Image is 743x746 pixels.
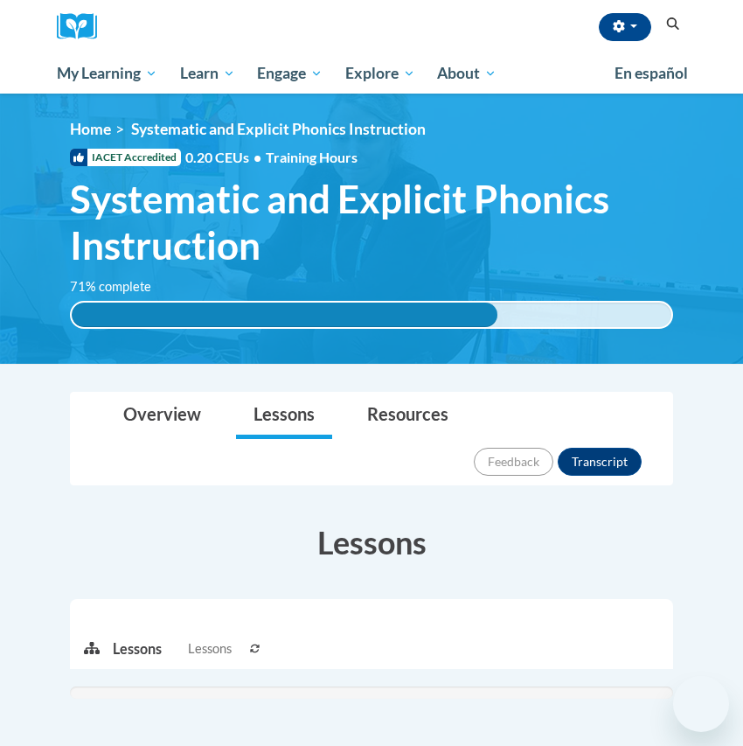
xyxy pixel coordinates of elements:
[673,676,729,732] iframe: Button to launch messaging window
[599,13,651,41] button: Account Settings
[106,393,219,439] a: Overview
[57,13,109,40] a: Cox Campus
[266,149,358,165] span: Training Hours
[345,63,415,84] span: Explore
[169,53,247,94] a: Learn
[180,63,235,84] span: Learn
[660,14,686,35] button: Search
[70,176,673,268] span: Systematic and Explicit Phonics Instruction
[57,63,157,84] span: My Learning
[44,53,699,94] div: Main menu
[131,120,426,138] span: Systematic and Explicit Phonics Instruction
[253,149,261,165] span: •
[257,63,323,84] span: Engage
[113,639,162,659] p: Lessons
[188,639,232,659] span: Lessons
[558,448,642,476] button: Transcript
[437,63,496,84] span: About
[236,393,332,439] a: Lessons
[45,53,169,94] a: My Learning
[57,13,109,40] img: Logo brand
[70,120,111,138] a: Home
[350,393,466,439] a: Resources
[474,448,553,476] button: Feedback
[72,303,497,327] div: 71% complete
[70,277,170,296] label: 71% complete
[427,53,509,94] a: About
[185,148,266,167] span: 0.20 CEUs
[603,55,699,92] a: En español
[246,53,334,94] a: Engage
[334,53,427,94] a: Explore
[615,64,688,82] span: En español
[70,520,673,564] h3: Lessons
[70,149,181,166] span: IACET Accredited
